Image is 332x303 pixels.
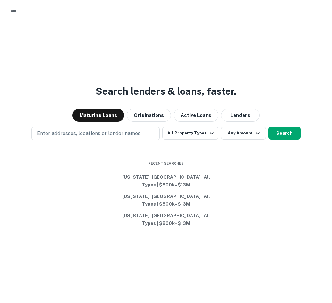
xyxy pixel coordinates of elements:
button: Lenders [221,109,260,122]
button: Maturing Loans [72,109,124,122]
button: Active Loans [174,109,218,122]
button: Any Amount [221,127,266,140]
button: [US_STATE], [GEOGRAPHIC_DATA] | All Types | $800k - $13M [118,210,214,229]
button: Enter addresses, locations or lender names [31,127,160,140]
button: All Property Types [162,127,218,140]
p: Enter addresses, locations or lender names [37,130,140,137]
iframe: Chat Widget [300,252,332,282]
button: [US_STATE], [GEOGRAPHIC_DATA] | All Types | $800k - $13M [118,171,214,191]
span: Recent Searches [118,161,214,166]
button: Originations [127,109,171,122]
button: Search [268,127,301,140]
h3: Search lenders & loans, faster. [96,84,236,99]
button: [US_STATE], [GEOGRAPHIC_DATA] | All Types | $800k - $13M [118,191,214,210]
